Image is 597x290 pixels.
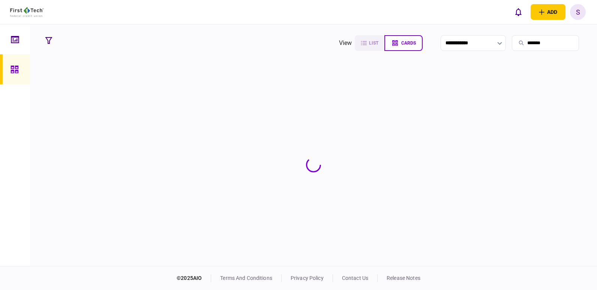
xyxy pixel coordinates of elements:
span: cards [401,40,416,46]
a: release notes [387,275,420,281]
a: terms and conditions [220,275,272,281]
button: S [570,4,586,20]
a: privacy policy [291,275,324,281]
span: list [369,40,378,46]
div: view [339,39,352,48]
a: contact us [342,275,368,281]
button: open adding identity options [531,4,565,20]
div: © 2025 AIO [177,274,211,282]
button: list [355,35,384,51]
img: client company logo [10,7,43,17]
button: open notifications list [510,4,526,20]
button: cards [384,35,423,51]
